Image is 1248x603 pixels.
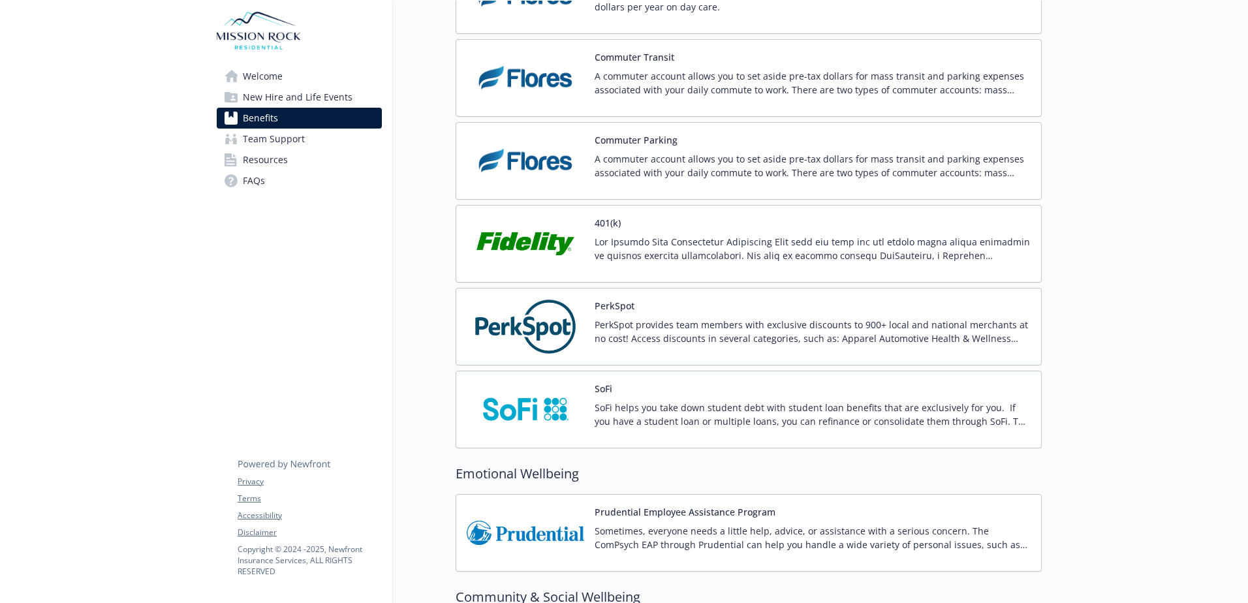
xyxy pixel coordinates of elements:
[595,152,1031,179] p: A commuter account allows you to set aside pre-tax dollars for mass transit and parking expenses ...
[467,382,584,437] img: SoFi carrier logo
[595,235,1031,262] p: Lor Ipsumdo Sita Consectetur Adipiscing Elit sedd eiu temp inc utl etdolo magna aliqua enimadmin ...
[217,87,382,108] a: New Hire and Life Events
[595,50,674,64] button: Commuter Transit
[456,464,1042,484] h2: Emotional Wellbeing
[595,133,678,147] button: Commuter Parking
[238,493,381,504] a: Terms
[467,133,584,189] img: Flores and Associates carrier logo
[217,170,382,191] a: FAQs
[243,66,283,87] span: Welcome
[217,149,382,170] a: Resources
[238,544,381,577] p: Copyright © 2024 - 2025 , Newfront Insurance Services, ALL RIGHTS RESERVED
[595,382,612,395] button: SoFi
[595,299,634,313] button: PerkSpot
[238,510,381,521] a: Accessibility
[467,216,584,271] img: Fidelity Investments carrier logo
[595,505,775,519] button: Prudential Employee Assistance Program
[243,87,352,108] span: New Hire and Life Events
[238,476,381,487] a: Privacy
[595,69,1031,97] p: A commuter account allows you to set aside pre-tax dollars for mass transit and parking expenses ...
[467,50,584,106] img: Flores and Associates carrier logo
[243,129,305,149] span: Team Support
[595,401,1031,428] p: SoFi helps you take down student debt with student loan benefits that are exclusively for you. If...
[238,527,381,538] a: Disclaimer
[243,149,288,170] span: Resources
[595,318,1031,345] p: PerkSpot provides team members with exclusive discounts to 900+ local and national merchants at n...
[243,170,265,191] span: FAQs
[467,299,584,354] img: PerkSpot carrier logo
[217,66,382,87] a: Welcome
[595,216,621,230] button: 401(k)
[217,108,382,129] a: Benefits
[595,524,1031,551] p: Sometimes, everyone needs a little help, advice, or assistance with a serious concern. The ComPsy...
[243,108,278,129] span: Benefits
[467,505,584,561] img: Prudential Insurance Co of America carrier logo
[217,129,382,149] a: Team Support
